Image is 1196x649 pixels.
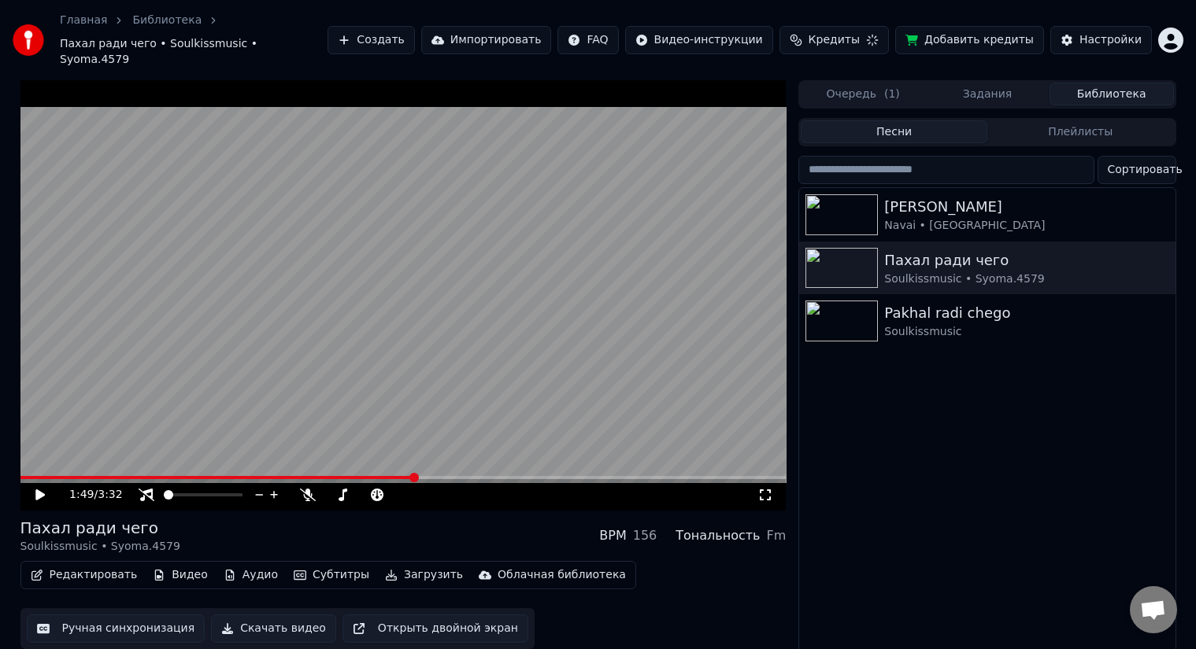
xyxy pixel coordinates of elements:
div: Navai • [GEOGRAPHIC_DATA] [884,218,1168,234]
button: FAQ [557,26,618,54]
button: Добавить кредиты [895,26,1044,54]
button: Задания [925,83,1050,105]
span: 1:49 [69,487,94,503]
a: Главная [60,13,107,28]
span: Пахал ради чего • Soulkissmusic • Syoma.4579 [60,36,328,68]
div: / [69,487,107,503]
button: Скачать видео [211,614,336,643]
button: Аудио [217,564,284,586]
div: Fm [767,526,787,545]
div: Pakhal radi chego [884,302,1168,324]
button: Ручная синхронизация [27,614,206,643]
div: BPM [599,526,626,545]
span: Сортировать [1108,162,1183,178]
button: Импортировать [421,26,552,54]
div: Настройки [1079,32,1142,48]
div: Пахал ради чего [884,249,1168,271]
div: Пахал ради чего [20,517,180,539]
span: 3:32 [98,487,122,503]
button: Кредиты [779,26,889,54]
div: Облачная библиотека [498,567,626,583]
button: Создать [328,26,414,54]
button: Видео-инструкции [625,26,773,54]
button: Открыть двойной экран [343,614,528,643]
button: Видео [146,564,214,586]
button: Настройки [1050,26,1152,54]
span: ( 1 ) [884,87,900,102]
span: Кредиты [809,32,860,48]
button: Плейлисты [987,120,1174,143]
button: Песни [801,120,987,143]
button: Библиотека [1050,83,1174,105]
button: Субтитры [287,564,376,586]
a: Библиотека [132,13,202,28]
button: Очередь [801,83,925,105]
nav: breadcrumb [60,13,328,68]
div: [PERSON_NAME] [884,196,1168,218]
div: Soulkissmusic • Syoma.4579 [20,539,180,555]
button: Редактировать [24,564,144,586]
div: 156 [633,526,657,545]
button: Загрузить [379,564,469,586]
div: Открытый чат [1130,586,1177,633]
img: youka [13,24,44,56]
div: Тональность [676,526,760,545]
div: Soulkissmusic • Syoma.4579 [884,271,1168,287]
div: Soulkissmusic [884,324,1168,340]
